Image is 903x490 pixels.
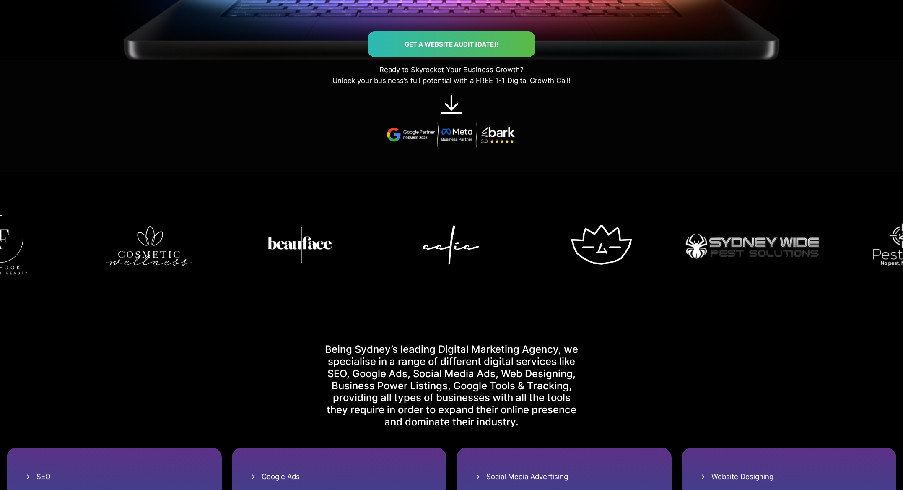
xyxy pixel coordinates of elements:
summary: Google Ads [249,471,430,482]
p: Being Sydney’s leading Digital Marketing Agency, we specialise in a range of different digital se... [322,344,581,428]
a: ↓ [441,89,462,116]
summary: Social Media Advertising [473,471,655,482]
p: Ready to Skyrocket Your Business Growth? Unlock your business’s full potential with a FREE 1-1 Di... [45,64,858,86]
summary: SEO [23,471,205,482]
summary: Website Designing [698,471,880,482]
a: Get a Website AUdit [DATE]! [405,40,498,48]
